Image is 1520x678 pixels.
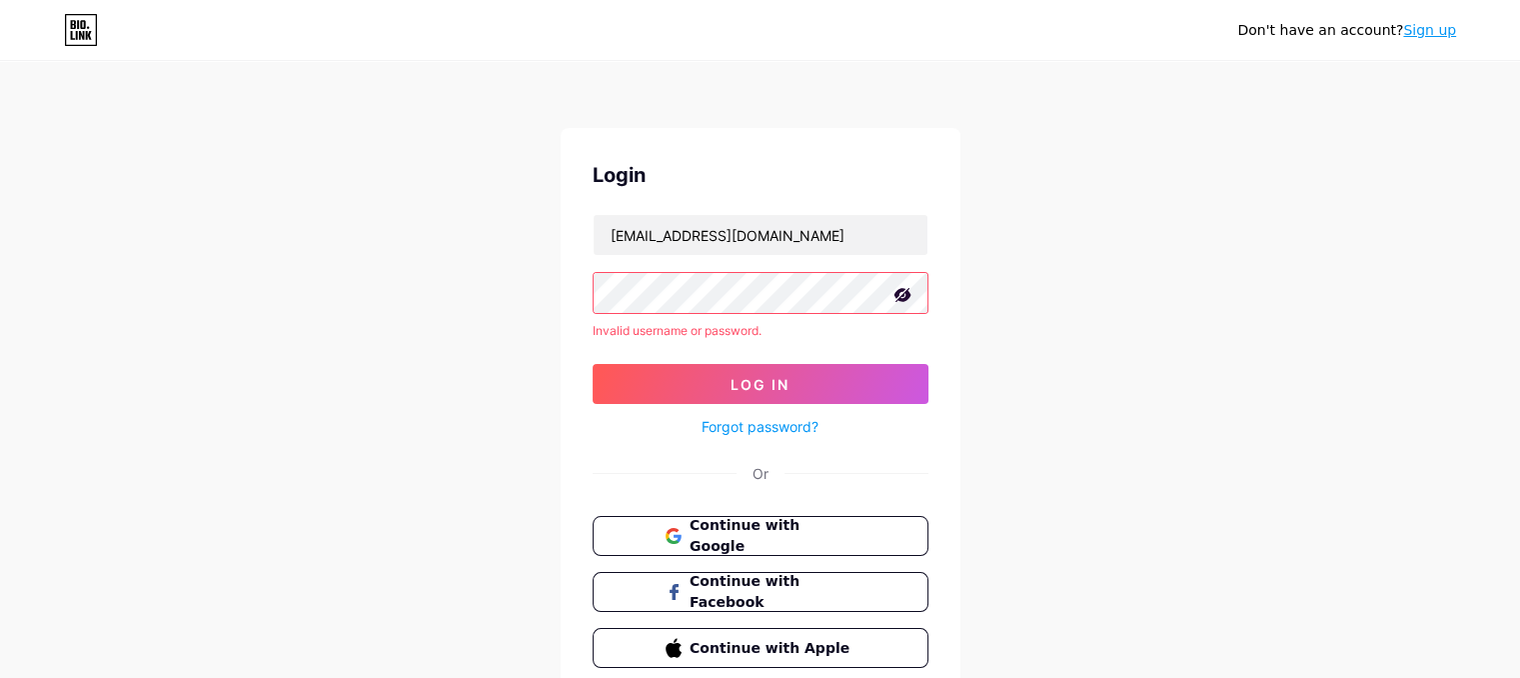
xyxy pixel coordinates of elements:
input: Username [594,215,927,255]
span: Log In [731,376,789,393]
a: Sign up [1403,22,1456,38]
a: Forgot password? [702,416,818,437]
div: Or [753,463,768,484]
span: Continue with Facebook [690,571,854,613]
button: Log In [593,364,928,404]
span: Continue with Apple [690,638,854,659]
button: Continue with Facebook [593,572,928,612]
button: Continue with Google [593,516,928,556]
div: Invalid username or password. [593,322,928,340]
button: Continue with Apple [593,628,928,668]
div: Don't have an account? [1237,20,1456,41]
span: Continue with Google [690,515,854,557]
div: Login [593,160,928,190]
